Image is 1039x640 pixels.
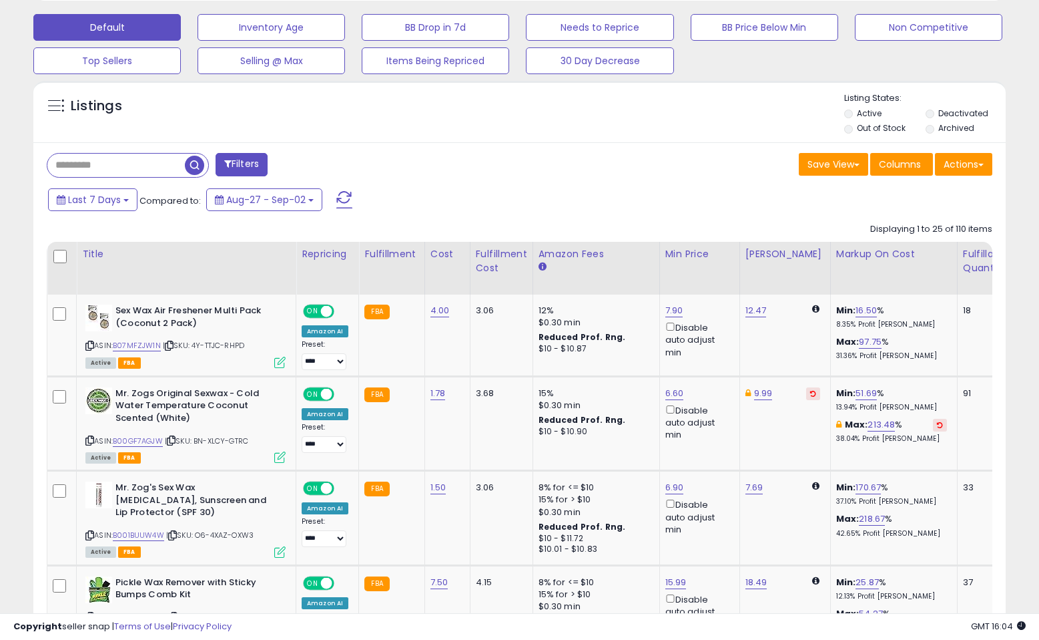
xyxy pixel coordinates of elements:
div: % [836,577,947,601]
a: 7.50 [430,576,448,589]
label: Archived [938,122,974,134]
span: | SKU: O6-4XAZ-OXW3 [166,530,254,540]
div: 8% for <= $10 [539,482,649,494]
p: 31.36% Profit [PERSON_NAME] [836,351,947,361]
div: 15% [539,387,649,399]
div: Disable auto adjust min [665,320,729,359]
button: BB Price Below Min [691,14,838,41]
span: All listings currently available for purchase on Amazon [85,452,116,464]
div: % [836,387,947,412]
img: 519Z3CYLi2L._SL40_.jpg [85,577,112,603]
small: FBA [364,577,389,591]
p: 38.04% Profit [PERSON_NAME] [836,434,947,444]
span: OFF [332,388,354,399]
div: % [836,305,947,329]
div: % [836,482,947,506]
label: Active [857,108,882,119]
button: Items Being Repriced [362,47,509,74]
small: Amazon Fees. [539,261,547,273]
div: % [836,336,947,361]
a: 213.48 [868,418,895,432]
b: Sex Wax Air Freshener Multi Pack (Coconut 2 Pack) [115,305,278,333]
div: 4.15 [476,577,523,589]
a: 170.67 [855,481,881,494]
div: $0.30 min [539,506,649,518]
a: B07MFZJW1N [113,340,161,351]
div: Title [82,247,290,261]
b: Max: [845,418,868,431]
div: $10 - $10.90 [539,426,649,438]
button: 30 Day Decrease [526,47,673,74]
div: 37 [963,577,1004,589]
span: OFF [332,577,354,589]
b: Max: [836,512,859,525]
div: 33 [963,482,1004,494]
label: Deactivated [938,108,988,119]
div: Disable auto adjust min [665,497,729,536]
button: Inventory Age [198,14,345,41]
strong: Copyright [13,620,62,633]
button: Top Sellers [33,47,181,74]
p: 12.13% Profit [PERSON_NAME] [836,592,947,601]
button: BB Drop in 7d [362,14,509,41]
div: 3.06 [476,482,523,494]
button: Columns [870,153,933,176]
button: Selling @ Max [198,47,345,74]
span: FBA [118,546,141,558]
div: $10 - $11.72 [539,533,649,544]
b: Mr. Zogs Original Sexwax - Cold Water Temperature Coconut Scented (White) [115,387,278,428]
div: 91 [963,387,1004,399]
div: Preset: [302,517,348,547]
a: 7.90 [665,304,683,317]
button: Filters [216,153,268,176]
a: B001BUUW4W [113,530,164,541]
span: OFF [332,306,354,317]
b: Min: [836,576,856,589]
div: 15% for > $10 [539,589,649,601]
b: Min: [836,481,856,494]
a: 6.90 [665,481,684,494]
b: Min: [836,304,856,317]
span: Aug-27 - Sep-02 [226,193,306,206]
img: 41umWU5BedL._SL40_.jpg [85,482,112,508]
div: 15% for > $10 [539,494,649,506]
span: 2025-09-10 16:04 GMT [971,620,1026,633]
span: All listings currently available for purchase on Amazon [85,357,116,369]
span: FBA [118,452,141,464]
div: Amazon AI [302,325,348,337]
div: Amazon AI [302,597,348,609]
div: [PERSON_NAME] [745,247,825,261]
b: Pickle Wax Remover with Sticky Bumps Comb Kit [115,577,278,605]
button: Last 7 Days [48,188,137,211]
p: 42.65% Profit [PERSON_NAME] [836,529,947,538]
a: 4.00 [430,304,450,317]
div: 3.06 [476,305,523,317]
a: 7.69 [745,481,763,494]
div: 18 [963,305,1004,317]
div: Disable auto adjust min [665,403,729,442]
a: 9.99 [754,387,773,400]
a: 97.75 [859,335,882,349]
div: Preset: [302,340,348,370]
span: Columns [879,158,921,171]
button: Aug-27 - Sep-02 [206,188,322,211]
a: 16.50 [855,304,877,317]
span: ON [304,388,321,399]
span: Last 7 Days [68,193,121,206]
div: Amazon AI [302,408,348,420]
div: 12% [539,305,649,317]
div: $0.30 min [539,317,649,329]
a: B00GF7AGJW [113,436,163,447]
b: Reduced Prof. Rng. [539,331,626,343]
div: Cost [430,247,464,261]
div: Displaying 1 to 25 of 110 items [870,223,992,236]
p: 37.10% Profit [PERSON_NAME] [836,497,947,506]
a: 18.49 [745,576,767,589]
div: Fulfillment [364,247,418,261]
img: 61ThUD1zkbL._SL40_.jpg [85,387,112,414]
span: | SKU: 4Y-TTJC-RHPD [163,340,244,351]
button: Non Competitive [855,14,1002,41]
div: Amazon AI [302,502,348,514]
div: ASIN: [85,387,286,462]
div: Markup on Cost [836,247,952,261]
